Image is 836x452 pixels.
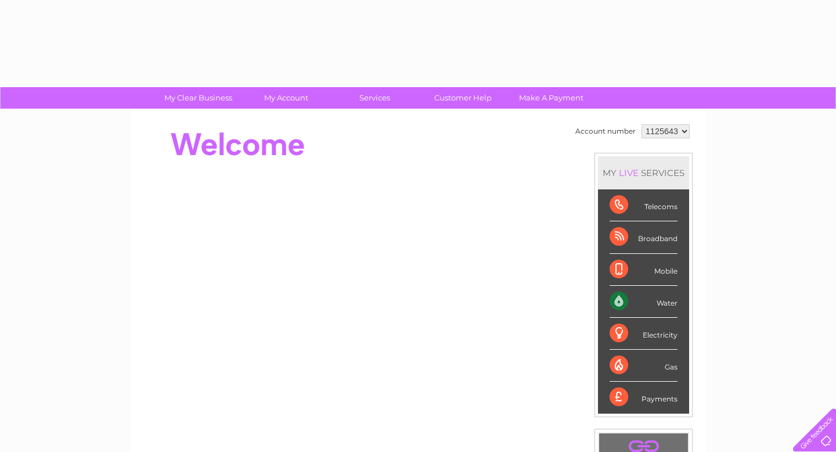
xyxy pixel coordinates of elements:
[415,87,511,109] a: Customer Help
[572,121,639,141] td: Account number
[610,286,678,318] div: Water
[598,156,689,189] div: MY SERVICES
[327,87,423,109] a: Services
[610,254,678,286] div: Mobile
[610,221,678,253] div: Broadband
[610,189,678,221] div: Telecoms
[610,350,678,382] div: Gas
[610,318,678,350] div: Electricity
[503,87,599,109] a: Make A Payment
[239,87,334,109] a: My Account
[150,87,246,109] a: My Clear Business
[617,167,641,178] div: LIVE
[610,382,678,413] div: Payments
